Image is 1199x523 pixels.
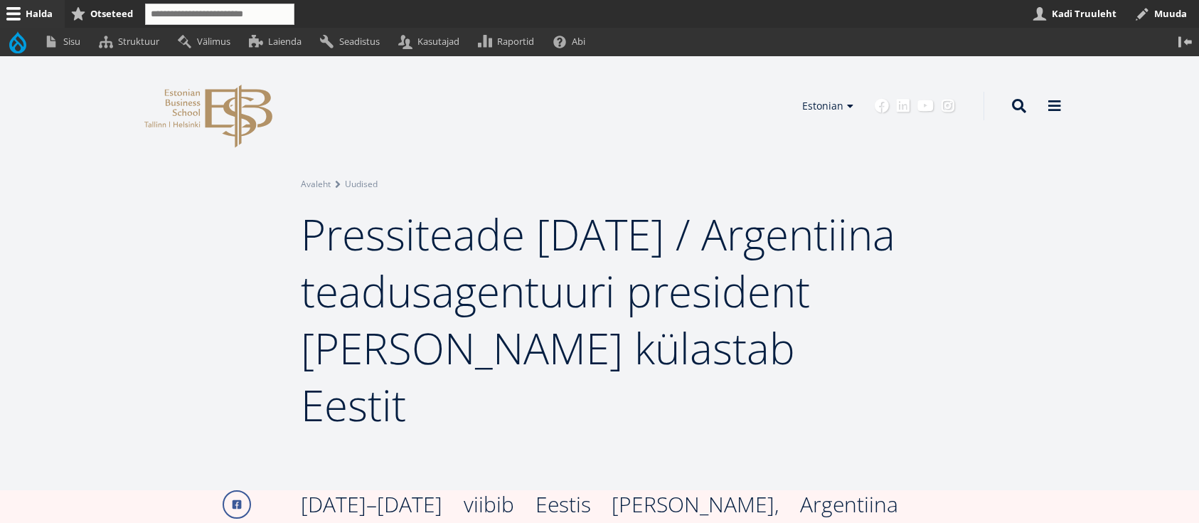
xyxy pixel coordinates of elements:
a: Laienda [243,28,314,56]
a: Raportid [472,28,547,56]
a: Facebook [875,99,889,113]
span: Pressiteade [DATE] / Argentiina teadusagentuuri president [PERSON_NAME] külastab Eestit [301,205,895,434]
a: Abi [547,28,598,56]
a: Välimus [171,28,243,56]
a: Instagram [941,99,955,113]
a: Linkedin [896,99,910,113]
a: Uudised [345,177,378,191]
a: Sisu [38,28,92,56]
a: Youtube [917,99,934,113]
a: Struktuur [92,28,171,56]
a: Kasutajad [392,28,471,56]
button: Vertikaalasend [1171,28,1199,56]
a: Avaleht [301,177,331,191]
a: Seadistus [314,28,392,56]
a: Facebook [223,490,251,519]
